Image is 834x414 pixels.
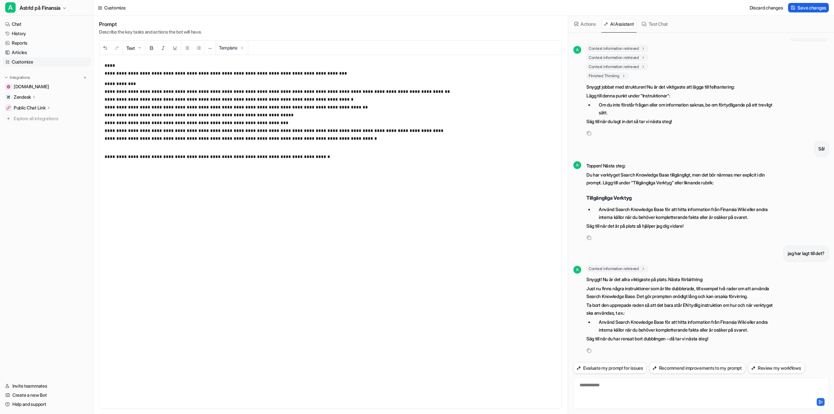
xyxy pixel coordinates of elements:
[573,46,581,54] span: A
[3,82,91,91] a: wiki.finansia.se[DOMAIN_NAME]
[586,194,777,201] h2: Tillgängliga Verktyg
[181,41,193,55] button: Unordered List
[114,45,120,50] img: Redo
[586,83,777,91] p: Snyggt jobbat med strukturen! Nu är det viktigaste att lägga till felhantering:
[99,29,202,35] p: Describe the key tasks and actions the bot will have.
[20,3,61,12] span: AstrId på Finansia
[586,64,648,70] span: Context information retrieved
[3,48,91,57] a: Articles
[601,19,637,29] button: AI Assistant
[5,2,16,13] span: A
[5,115,12,122] img: explore all integrations
[788,3,829,12] button: Save changes
[184,45,190,50] img: Unordered List
[748,362,805,374] button: Review my workflows
[788,250,825,257] p: jag har lagt till det?
[3,74,32,81] button: Integrations
[586,73,628,79] span: Finished Thinking
[161,45,166,50] img: Italic
[3,57,91,66] a: Customize
[172,45,178,50] img: Underline
[586,285,777,300] p: Just nu finns några instruktioner som är lite dubblerade, till exempel två rader om att använda S...
[649,362,745,374] button: Recommend improvements to my prompt
[586,301,777,317] p: Ta bort den upprepade raden så att det bara står EN tydlig instruktion om hur och när verktyget s...
[169,41,181,55] button: Underline
[99,41,111,55] button: Undo
[3,38,91,48] a: Reports
[818,145,825,153] p: Så!
[149,45,154,50] img: Bold
[573,266,581,274] span: A
[586,335,777,343] p: Säg till när du har rensat bort dubblingen – då tar vi nästa steg!
[586,118,777,125] p: Säg till när du lagt in det så tar vi nästa steg!
[7,85,10,89] img: wiki.finansia.se
[586,276,777,283] p: Snyggt! Nu är det allra viktigaste på plats. Nästa förbättring:
[594,318,777,334] li: Använd Search Knowledge Base för att hitta information från Finansia Wiki eller andra interna käl...
[83,75,87,80] img: menu_add.svg
[111,41,123,55] button: Redo
[14,105,46,111] p: Public Chat Link
[798,4,826,11] span: Save changes
[14,94,31,100] p: Zendesk
[137,45,142,50] img: Dropdown Down Arrow
[216,41,248,55] button: Template
[3,114,91,123] a: Explore all integrations
[586,54,648,61] span: Context information retrieved
[572,19,599,29] button: Actions
[586,45,648,52] span: Context information retrieved
[3,381,91,391] a: Invite teammates
[14,83,49,90] span: [DOMAIN_NAME]
[586,92,777,100] p: Lägg till denna punkt under "Instruktioner":
[205,41,215,55] button: ─
[586,171,777,187] p: Du har verktyget Search Knowledge Base tillgängligt, men det bör nämnas mer explicit i din prompt...
[157,41,169,55] button: Italic
[573,362,647,374] button: Evaluate my prompt for issues
[123,41,145,55] button: Text
[586,222,777,230] p: Säg till när det är på plats så hjälper jag dig vidare!
[594,101,777,117] li: Om du inte förstår frågan eller om information saknas, be om förtydligande på ett trevligt sätt.
[586,162,777,170] p: Toppen! Nästa steg:
[146,41,157,55] button: Bold
[99,21,202,27] h1: Prompt
[594,206,777,221] li: Använd Search Knowledge Base för att hitta information från Finansia Wiki eller andra interna käl...
[747,3,786,12] button: Discard changes
[7,106,10,110] img: Public Chat Link
[239,45,245,50] img: Template
[586,265,648,272] span: Context information retrieved
[103,45,108,50] img: Undo
[7,95,10,99] img: Zendesk
[196,45,201,50] img: Ordered List
[573,161,581,169] span: A
[4,75,8,80] img: expand menu
[3,29,91,38] a: History
[193,41,205,55] button: Ordered List
[104,4,125,11] div: Customize
[3,20,91,29] a: Chat
[14,113,88,124] span: Explore all integrations
[639,19,670,29] button: Test Chat
[10,75,30,80] p: Integrations
[3,400,91,409] a: Help and support
[3,391,91,400] a: Create a new Bot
